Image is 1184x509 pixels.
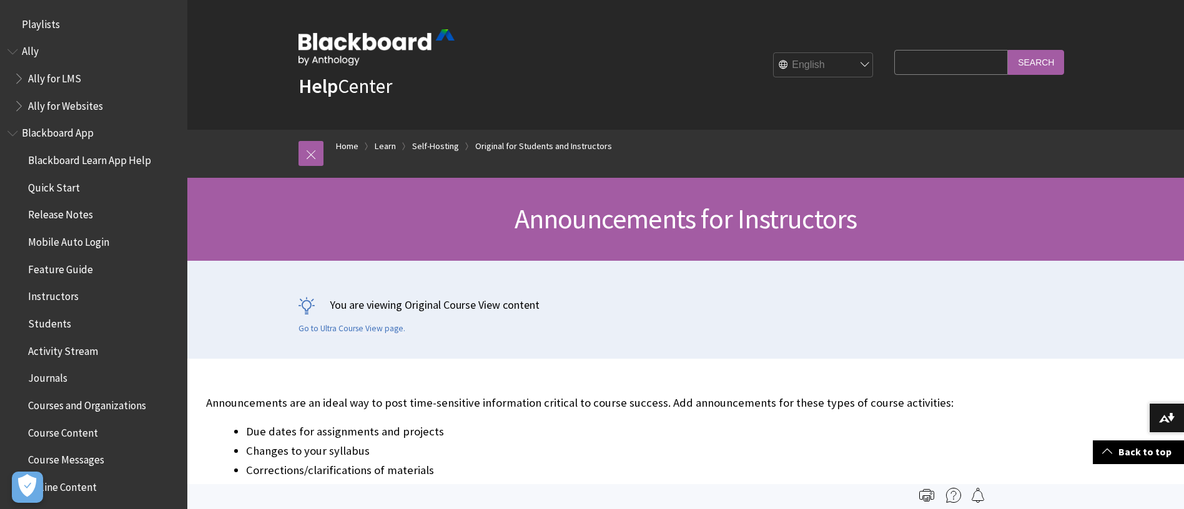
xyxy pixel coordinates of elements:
a: Go to Ultra Course View page. [298,323,405,334]
span: Feature Guide [28,259,93,276]
select: Site Language Selector [774,53,874,78]
a: Self-Hosting [412,138,459,154]
span: Ally [22,41,39,58]
span: Course Content [28,422,98,439]
li: Exam schedules [246,481,980,498]
span: Instructors [28,286,79,303]
span: Ally for Websites [28,95,103,112]
a: Learn [375,138,396,154]
span: Course Messages [28,450,104,467]
span: Journals [28,368,67,385]
span: Offline Content [28,477,97,493]
span: Courses and Organizations [28,395,146,412]
span: Ally for LMS [28,68,81,85]
strong: Help [298,74,338,99]
a: Original for Students and Instructors [475,138,612,154]
span: Blackboard Learn App Help [28,150,151,167]
img: More help [946,488,961,503]
img: Follow this page [970,488,985,503]
a: Back to top [1093,440,1184,463]
span: Quick Start [28,177,80,194]
nav: Book outline for Playlists [7,14,180,35]
span: Playlists [22,14,60,31]
button: Open Preferences [12,472,43,503]
nav: Book outline for Anthology Ally Help [7,41,180,117]
input: Search [1008,50,1064,74]
img: Blackboard by Anthology [298,29,455,65]
li: Due dates for assignments and projects [246,423,980,440]
li: Corrections/clarifications of materials [246,462,980,479]
li: Changes to your syllabus [246,442,980,460]
p: You are viewing Original Course View content [298,297,1073,313]
span: Release Notes [28,205,93,221]
p: Announcements are an ideal way to post time-sensitive information critical to course success. Add... [206,395,980,411]
span: Activity Stream [28,341,98,357]
a: HelpCenter [298,74,392,99]
span: Mobile Auto Login [28,231,109,248]
a: Home [336,138,358,154]
img: Print [919,488,934,503]
span: Students [28,313,71,330]
span: Blackboard App [22,123,94,140]
span: Announcements for Instructors [515,201,857,236]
